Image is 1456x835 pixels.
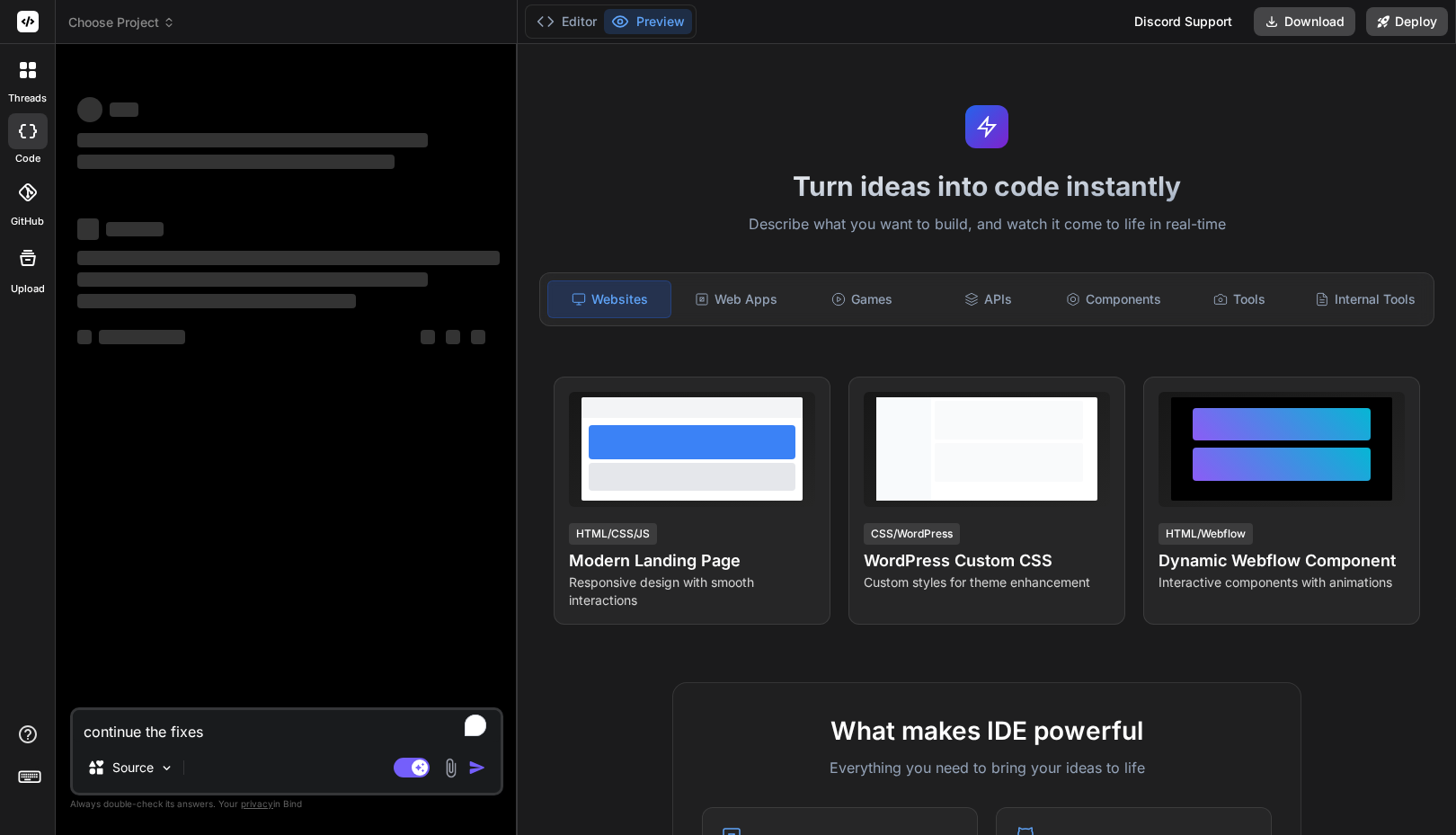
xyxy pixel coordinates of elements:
[1052,280,1175,318] div: Components
[112,759,154,777] p: Source
[569,548,815,573] h4: Modern Landing Page
[528,170,1445,202] h1: Turn ideas into code instantly
[471,330,485,344] span: ‌
[864,548,1110,573] h4: WordPress Custom CSS
[569,523,657,545] div: HTML/CSS/JS
[702,757,1272,778] p: Everything you need to bring your ideas to life
[528,213,1445,236] p: Describe what you want to build, and watch it come to life in real-time
[1254,7,1355,36] button: Download
[241,798,273,809] span: privacy
[1159,548,1405,573] h4: Dynamic Webflow Component
[547,280,671,318] div: Websites
[77,294,356,308] span: ‌
[110,102,138,117] span: ‌
[1178,280,1301,318] div: Tools
[468,759,486,777] img: icon
[675,280,797,318] div: Web Apps
[801,280,923,318] div: Games
[440,758,461,778] img: attachment
[11,214,44,229] label: GitHub
[569,573,815,609] p: Responsive design with smooth interactions
[702,712,1272,750] h2: What makes IDE powerful
[159,760,174,776] img: Pick Models
[604,9,692,34] button: Preview
[529,9,604,34] button: Editor
[421,330,435,344] span: ‌
[77,330,92,344] span: ‌
[106,222,164,236] span: ‌
[1159,573,1405,591] p: Interactive components with animations
[446,330,460,344] span: ‌
[11,281,45,297] label: Upload
[77,272,428,287] span: ‌
[1366,7,1448,36] button: Deploy
[1123,7,1243,36] div: Discord Support
[927,280,1049,318] div: APIs
[15,151,40,166] label: code
[73,710,501,742] textarea: To enrich screen reader interactions, please activate Accessibility in Grammarly extension settings
[99,330,185,344] span: ‌
[77,251,500,265] span: ‌
[77,155,395,169] span: ‌
[77,133,428,147] span: ‌
[1304,280,1426,318] div: Internal Tools
[77,97,102,122] span: ‌
[1159,523,1253,545] div: HTML/Webflow
[8,91,47,106] label: threads
[864,573,1110,591] p: Custom styles for theme enhancement
[70,795,503,813] p: Always double-check its answers. Your in Bind
[864,523,960,545] div: CSS/WordPress
[77,218,99,240] span: ‌
[68,13,175,31] span: Choose Project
